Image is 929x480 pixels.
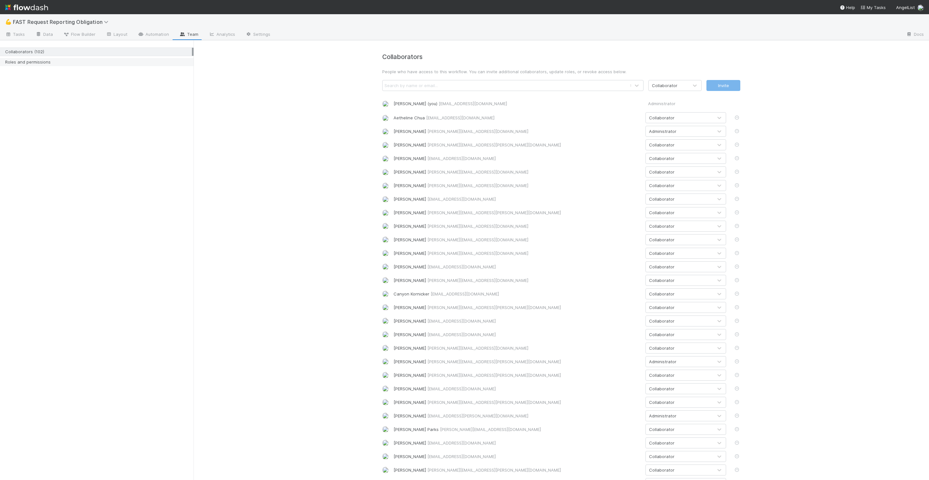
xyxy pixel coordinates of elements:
[63,31,95,37] span: Flow Builder
[649,115,674,121] div: Collaborator
[427,224,528,229] span: [PERSON_NAME][EMAIL_ADDRESS][DOMAIN_NAME]
[382,440,389,446] img: avatar_030f5503-c087-43c2-95d1-dd8963b2926c.png
[649,304,674,311] div: Collaborator
[394,169,641,175] div: [PERSON_NAME]
[394,236,641,243] div: [PERSON_NAME]
[649,358,676,365] div: Administrator
[649,182,674,189] div: Collaborator
[394,358,641,365] div: [PERSON_NAME]
[5,58,192,66] div: Roles and permissions
[382,210,389,216] img: avatar_a8b9208c-77c1-4b07-b461-d8bc701f972e.png
[649,318,674,324] div: Collaborator
[394,115,641,121] div: Aetheline Chua
[440,427,541,432] span: [PERSON_NAME][EMAIL_ADDRESS][DOMAIN_NAME]
[382,345,389,351] img: avatar_501ac9d6-9fa6-4fe9-975e-1fd988f7bdb1.png
[649,196,674,202] div: Collaborator
[427,183,528,188] span: [PERSON_NAME][EMAIL_ADDRESS][DOMAIN_NAME]
[649,385,674,392] div: Collaborator
[649,277,674,284] div: Collaborator
[382,101,389,107] img: avatar_17610dbf-fae2-46fa-90b6-017e9223b3c9.png
[382,291,389,297] img: avatar_d1f4bd1b-0b26-4d9b-b8ad-69b413583d95.png
[427,467,561,473] span: [PERSON_NAME][EMAIL_ADDRESS][PERSON_NAME][DOMAIN_NAME]
[649,426,674,433] div: Collaborator
[649,209,674,216] div: Collaborator
[382,115,389,121] img: avatar_103f69d0-f655-4f4f-bc28-f3abe7034599.png
[394,467,641,473] div: [PERSON_NAME]
[382,304,389,311] img: avatar_60e5bba5-e4c9-4ca2-8b5c-d649d5645218.png
[382,250,389,256] img: avatar_9d20afb4-344c-4512-8880-fee77f5fe71b.png
[427,156,496,161] span: [EMAIL_ADDRESS][DOMAIN_NAME]
[649,453,674,460] div: Collaborator
[382,453,389,460] img: avatar_c597f508-4d28-4c7c-92e0-bd2d0d338f8e.png
[427,413,528,418] span: [EMAIL_ADDRESS][PERSON_NAME][DOMAIN_NAME]
[427,440,496,445] span: [EMAIL_ADDRESS][DOMAIN_NAME]
[394,223,641,229] div: [PERSON_NAME]
[649,372,674,378] div: Collaborator
[394,413,641,419] div: [PERSON_NAME]
[649,223,674,229] div: Collaborator
[427,278,528,283] span: [PERSON_NAME][EMAIL_ADDRESS][DOMAIN_NAME]
[427,142,561,147] span: [PERSON_NAME][EMAIL_ADDRESS][PERSON_NAME][DOMAIN_NAME]
[649,264,674,270] div: Collaborator
[30,30,58,40] a: Data
[382,399,389,405] img: avatar_4aa8e4fd-f2b7-45ba-a6a5-94a913ad1fe4.png
[394,426,641,433] div: [PERSON_NAME] Parks
[901,30,929,40] a: Docs
[394,318,641,324] div: [PERSON_NAME]
[427,169,528,175] span: [PERSON_NAME][EMAIL_ADDRESS][DOMAIN_NAME]
[431,291,499,296] span: [EMAIL_ADDRESS][DOMAIN_NAME]
[382,196,389,203] img: avatar_b18de8e2-1483-4e81-aa60-0a3d21592880.png
[427,251,528,256] span: [PERSON_NAME][EMAIL_ADDRESS][DOMAIN_NAME]
[385,82,438,89] div: Search by name or email...
[382,53,740,61] h4: Collaborators
[706,80,740,91] button: Invite
[394,250,641,256] div: [PERSON_NAME]
[382,277,389,284] img: avatar_1d076887-dcb5-49db-b404-ba3ac552e8f5.png
[648,97,726,110] div: Administrator
[860,4,886,11] a: My Tasks
[427,318,496,324] span: [EMAIL_ADDRESS][DOMAIN_NAME]
[5,19,12,25] span: 💪
[649,250,674,256] div: Collaborator
[427,400,561,405] span: [PERSON_NAME][EMAIL_ADDRESS][PERSON_NAME][DOMAIN_NAME]
[382,223,389,229] img: avatar_18c010e4-930e-4480-823a-7726a265e9dd.png
[13,19,112,25] span: FAST Request Reporting Obligation
[427,332,496,337] span: [EMAIL_ADDRESS][DOMAIN_NAME]
[394,331,641,338] div: [PERSON_NAME]
[439,101,507,106] span: [EMAIL_ADDRESS][DOMAIN_NAME]
[860,5,886,10] span: My Tasks
[649,155,674,162] div: Collaborator
[394,182,641,189] div: [PERSON_NAME]
[652,82,677,89] div: Collaborator
[649,128,676,135] div: Administrator
[427,359,561,364] span: [PERSON_NAME][EMAIL_ADDRESS][PERSON_NAME][DOMAIN_NAME]
[394,291,641,297] div: Canyon Kornicker
[917,5,924,11] img: avatar_17610dbf-fae2-46fa-90b6-017e9223b3c9.png
[394,196,641,202] div: [PERSON_NAME]
[394,100,641,107] div: [PERSON_NAME] (you)
[427,264,496,269] span: [EMAIL_ADDRESS][DOMAIN_NAME]
[427,210,561,215] span: [PERSON_NAME][EMAIL_ADDRESS][PERSON_NAME][DOMAIN_NAME]
[5,48,192,56] div: Collaborators (102)
[394,440,641,446] div: [PERSON_NAME]
[382,318,389,324] img: avatar_abca0ba5-4208-44dd-8897-90682736f166.png
[394,304,641,311] div: [PERSON_NAME]
[394,155,641,162] div: [PERSON_NAME]
[382,68,740,75] p: People who have access to this workflow. You can invite additional collaborators, update roles, o...
[382,358,389,365] img: avatar_dbacaa61-7a5b-4cd3-8dce-10af25fe9829.png
[394,345,641,351] div: [PERSON_NAME]
[382,264,389,270] img: avatar_87e1a465-5456-4979-8ac4-f0cdb5bbfe2d.png
[426,115,494,120] span: [EMAIL_ADDRESS][DOMAIN_NAME]
[649,331,674,338] div: Collaborator
[427,454,496,459] span: [EMAIL_ADDRESS][DOMAIN_NAME]
[427,373,561,378] span: [PERSON_NAME][EMAIL_ADDRESS][PERSON_NAME][DOMAIN_NAME]
[382,236,389,243] img: avatar_04ed6c9e-3b93-401c-8c3a-8fad1b1fc72c.png
[649,467,674,473] div: Collaborator
[394,264,641,270] div: [PERSON_NAME]
[427,345,528,351] span: [PERSON_NAME][EMAIL_ADDRESS][DOMAIN_NAME]
[649,169,674,175] div: Collaborator
[394,453,641,460] div: [PERSON_NAME]
[382,385,389,392] img: avatar_6cb813a7-f212-4ca3-9382-463c76e0b247.png
[382,142,389,148] img: avatar_628a5c20-041b-43d3-a441-1958b262852b.png
[58,30,101,40] a: Flow Builder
